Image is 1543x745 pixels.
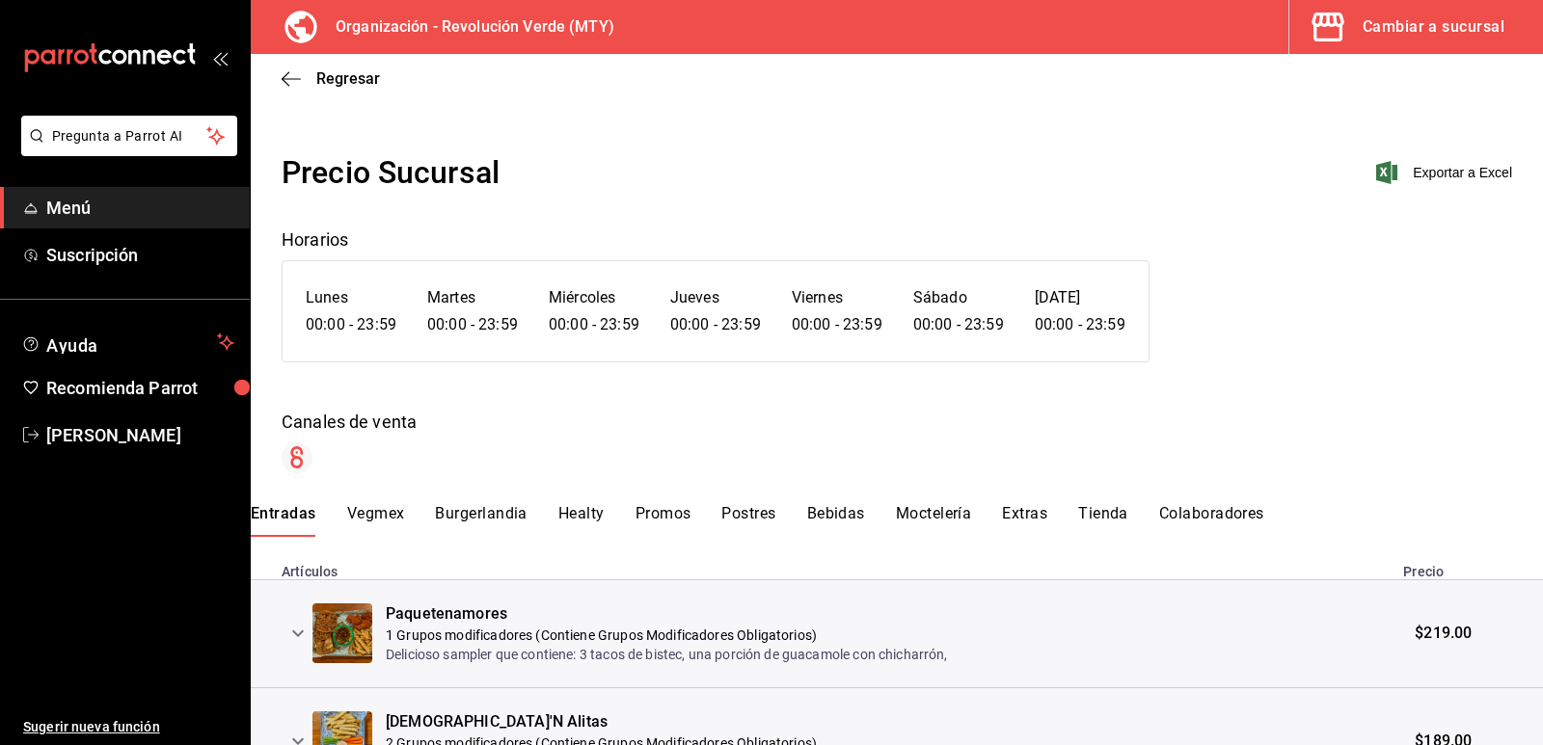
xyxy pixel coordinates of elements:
[636,504,691,537] button: Promos
[913,284,1004,311] h6: Sábado
[46,422,234,448] span: [PERSON_NAME]
[14,140,237,160] a: Pregunta a Parrot AI
[312,603,372,663] img: Preview
[46,331,209,354] span: Ayuda
[46,375,234,401] span: Recomienda Parrot
[282,409,1512,435] div: Canales de venta
[306,311,396,338] h6: 00:00 - 23:59
[251,504,316,537] button: Entradas
[913,311,1004,338] h6: 00:00 - 23:59
[386,603,948,625] div: Paquetenamores
[1363,13,1504,40] div: Cambiar a sucursal
[792,284,882,311] h6: Viernes
[46,195,234,221] span: Menú
[1415,623,1472,645] span: $219.00
[52,126,207,146] span: Pregunta a Parrot AI
[807,504,865,537] button: Bebidas
[670,311,761,338] h6: 00:00 - 23:59
[549,311,639,338] h6: 00:00 - 23:59
[212,50,228,66] button: open_drawer_menu
[46,242,234,268] span: Suscripción
[435,504,528,537] button: Burgerlandia
[1078,504,1128,537] button: Tienda
[670,284,761,311] h6: Jueves
[721,504,775,537] button: Postres
[282,226,1512,253] div: Horarios
[896,504,972,537] button: Moctelería
[1392,552,1543,580] th: Precio
[320,15,614,39] h3: Organización - Revolución Verde (MTY)
[1159,504,1264,537] button: Colaboradores
[1035,284,1125,311] h6: [DATE]
[792,311,882,338] h6: 00:00 - 23:59
[549,284,639,311] h6: Miércoles
[386,711,1099,733] div: [DEMOGRAPHIC_DATA]'N Alitas
[23,717,234,737] span: Sugerir nueva función
[251,504,1543,537] div: scrollable menu categories
[1380,161,1512,184] button: Exportar a Excel
[386,625,948,645] p: 1 Grupos modificadores (Contiene Grupos Modificadores Obligatorios)
[427,284,518,311] h6: Martes
[306,284,396,311] h6: Lunes
[21,116,237,156] button: Pregunta a Parrot AI
[282,149,500,196] div: Precio Sucursal
[1002,504,1047,537] button: Extras
[316,69,380,88] span: Regresar
[282,617,314,650] button: expand row
[282,69,380,88] button: Regresar
[347,504,405,537] button: Vegmex
[251,552,1392,580] th: Artículos
[386,645,948,664] p: Delicioso sampler que contiene: 3 tacos de bistec, una porción de guacamole con chicharrón,
[1035,311,1125,338] h6: 00:00 - 23:59
[427,311,518,338] h6: 00:00 - 23:59
[558,504,605,537] button: Healty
